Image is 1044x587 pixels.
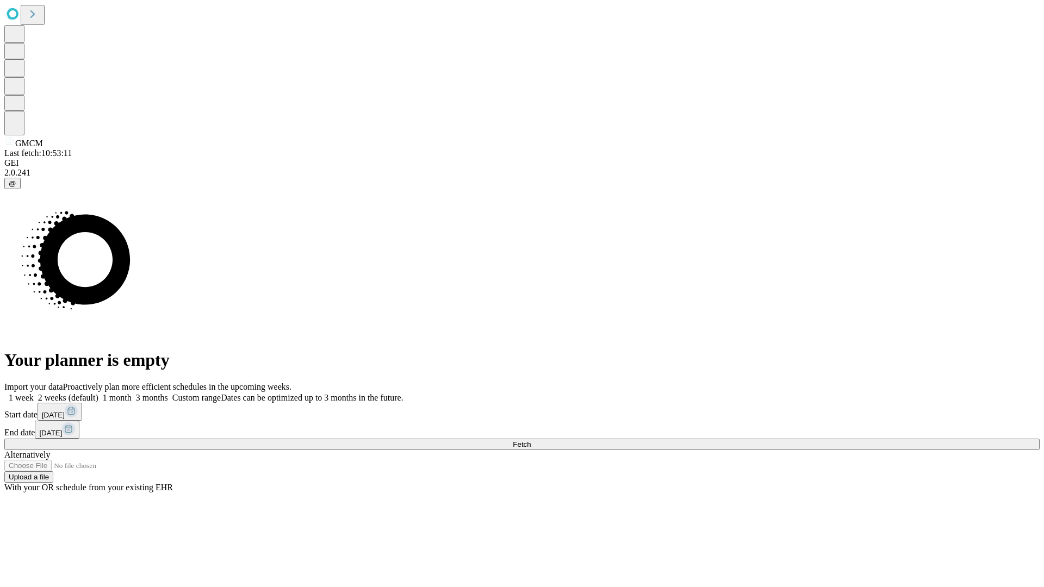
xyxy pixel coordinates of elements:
[4,471,53,483] button: Upload a file
[9,179,16,188] span: @
[4,350,1040,370] h1: Your planner is empty
[4,178,21,189] button: @
[39,429,62,437] span: [DATE]
[15,139,43,148] span: GMCM
[4,158,1040,168] div: GEI
[38,393,98,402] span: 2 weeks (default)
[172,393,221,402] span: Custom range
[4,439,1040,450] button: Fetch
[4,421,1040,439] div: End date
[221,393,403,402] span: Dates can be optimized up to 3 months in the future.
[103,393,132,402] span: 1 month
[4,382,63,391] span: Import your data
[4,483,173,492] span: With your OR schedule from your existing EHR
[136,393,168,402] span: 3 months
[513,440,531,448] span: Fetch
[9,393,34,402] span: 1 week
[35,421,79,439] button: [DATE]
[4,403,1040,421] div: Start date
[4,450,50,459] span: Alternatively
[63,382,291,391] span: Proactively plan more efficient schedules in the upcoming weeks.
[38,403,82,421] button: [DATE]
[4,148,72,158] span: Last fetch: 10:53:11
[42,411,65,419] span: [DATE]
[4,168,1040,178] div: 2.0.241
